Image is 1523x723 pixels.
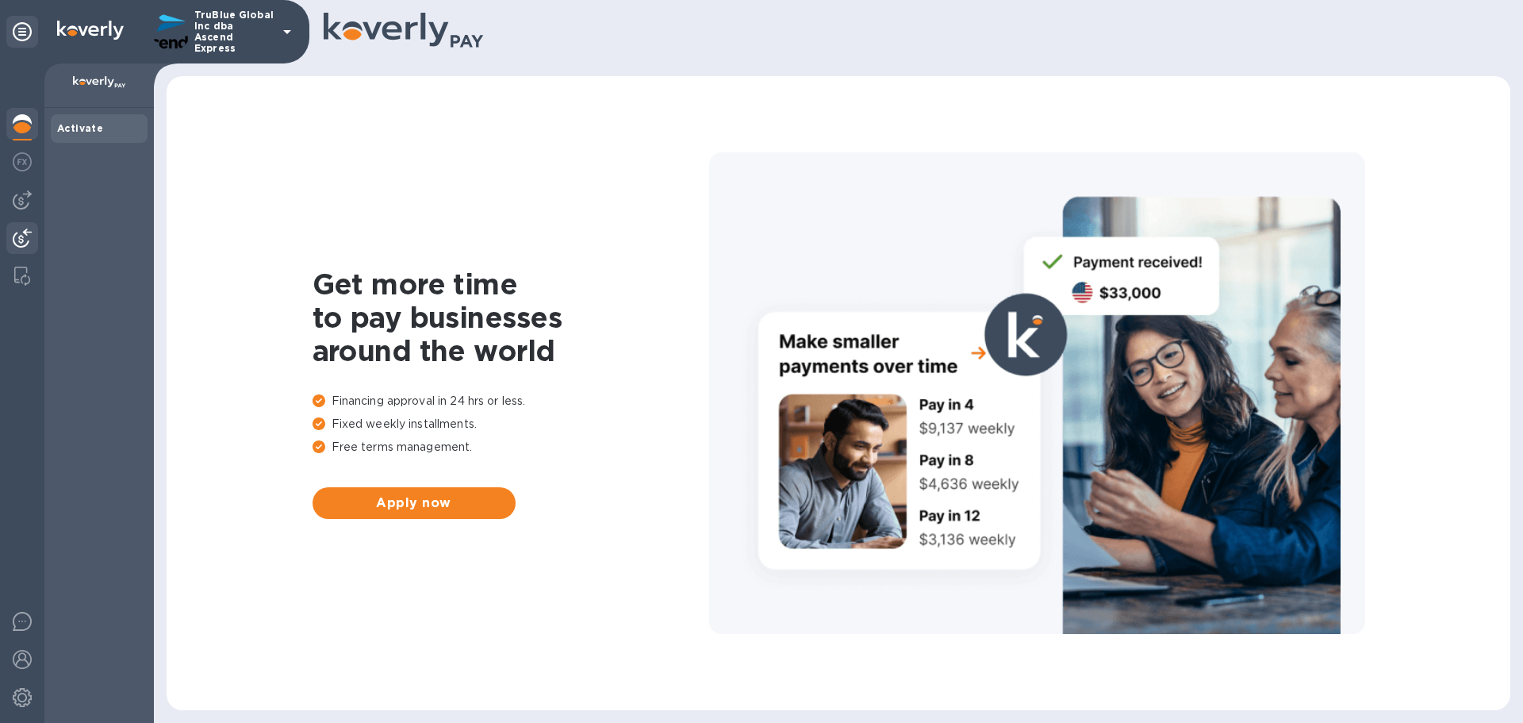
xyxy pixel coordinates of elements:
div: Unpin categories [6,16,38,48]
b: Activate [57,122,103,134]
button: Apply now [313,487,516,519]
p: TruBlue Global Inc dba Ascend Express [194,10,274,54]
p: Free terms management. [313,439,709,456]
h1: Get more time to pay businesses around the world [313,267,709,367]
span: Apply now [325,494,503,513]
img: Foreign exchange [13,152,32,171]
p: Financing approval in 24 hrs or less. [313,393,709,410]
p: Fixed weekly installments. [313,416,709,433]
img: Logo [57,21,124,40]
